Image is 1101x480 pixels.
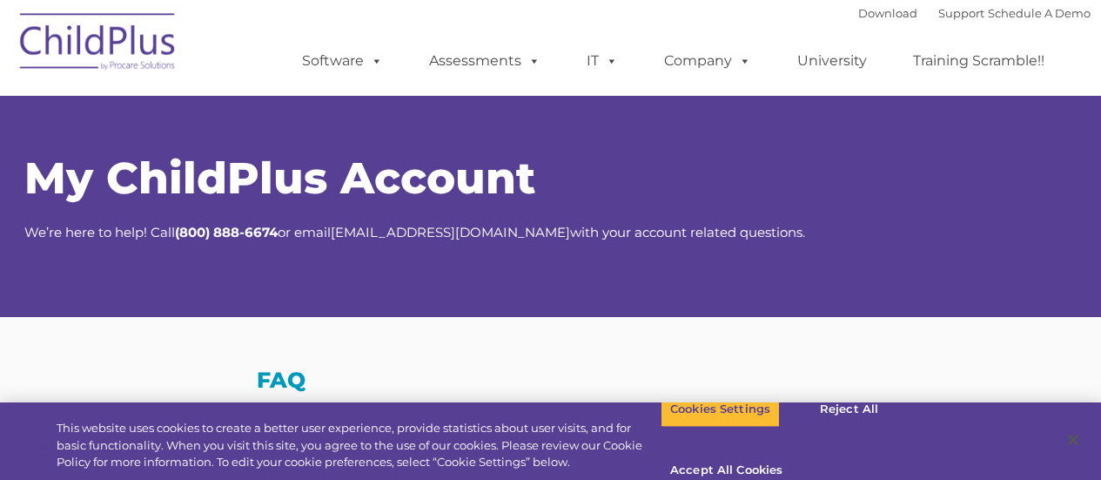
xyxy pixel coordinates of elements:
[57,420,661,471] div: This website uses cookies to create a better user experience, provide statistics about user visit...
[569,44,635,78] a: IT
[938,6,984,20] a: Support
[780,44,884,78] a: University
[175,224,179,240] strong: (
[661,391,780,428] button: Cookies Settings
[896,44,1062,78] a: Training Scramble!!
[179,224,278,240] strong: 800) 888-6674
[647,44,769,78] a: Company
[285,44,400,78] a: Software
[24,152,535,205] span: My ChildPlus Account
[858,6,1091,20] font: |
[564,348,1078,478] iframe: Form 0
[1054,421,1092,459] button: Close
[331,224,570,240] a: [EMAIL_ADDRESS][DOMAIN_NAME]
[24,224,805,240] span: We’re here to help! Call or email with your account related questions.
[858,6,917,20] a: Download
[24,369,538,391] h3: FAQ
[412,44,558,78] a: Assessments
[11,1,185,88] img: ChildPlus by Procare Solutions
[988,6,1091,20] a: Schedule A Demo
[795,391,903,428] button: Reject All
